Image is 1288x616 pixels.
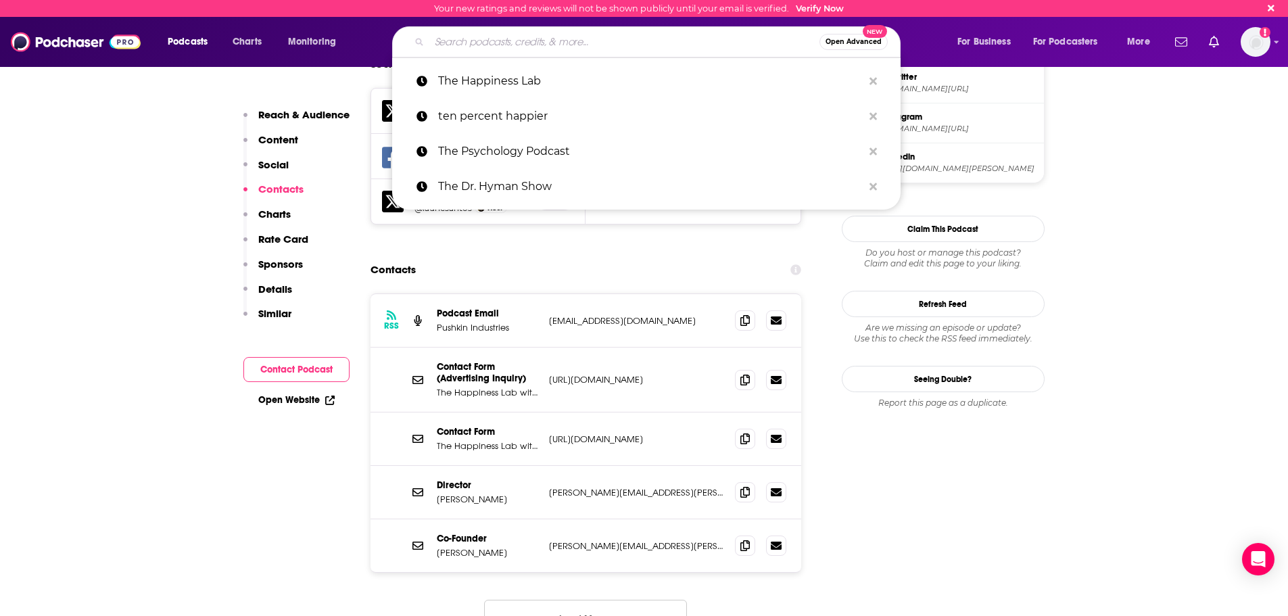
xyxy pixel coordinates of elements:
[437,494,538,505] p: [PERSON_NAME]
[243,357,350,382] button: Contact Podcast
[882,71,1039,83] span: X/Twitter
[243,307,291,332] button: Similar
[279,31,354,53] button: open menu
[842,216,1045,242] button: Claim This Podcast
[826,39,882,45] span: Open Advanced
[243,133,298,158] button: Content
[437,361,538,384] p: Contact Form (Advertising Inquiry)
[1024,31,1118,53] button: open menu
[392,134,901,169] a: The Psychology Podcast
[392,99,901,134] a: ten percent happier
[438,64,863,99] p: The Happiness Lab
[882,151,1039,163] span: Linkedin
[882,84,1039,94] span: twitter.com/lauriesantos
[258,307,291,320] p: Similar
[848,109,1039,137] a: Instagram[DOMAIN_NAME][URL]
[437,308,538,319] p: Podcast Email
[371,257,416,283] h2: Contacts
[437,533,538,544] p: Co-Founder
[796,3,844,14] a: Verify Now
[1241,27,1270,57] span: Logged in as celadonmarketing
[258,183,304,195] p: Contacts
[863,25,887,38] span: New
[549,315,725,327] p: [EMAIL_ADDRESS][DOMAIN_NAME]
[258,394,335,406] a: Open Website
[842,366,1045,392] a: Seeing Double?
[258,133,298,146] p: Content
[549,540,725,552] p: [PERSON_NAME][EMAIL_ADDRESS][PERSON_NAME][DOMAIN_NAME]
[948,31,1028,53] button: open menu
[438,169,863,204] p: The Dr. Hyman Show
[11,29,141,55] img: Podchaser - Follow, Share and Rate Podcasts
[243,283,292,308] button: Details
[819,34,888,50] button: Open AdvancedNew
[429,31,819,53] input: Search podcasts, credits, & more...
[848,149,1039,177] a: Linkedin[URL][DOMAIN_NAME][PERSON_NAME]
[243,183,304,208] button: Contacts
[392,169,901,204] a: The Dr. Hyman Show
[1033,32,1098,51] span: For Podcasters
[882,124,1039,134] span: instagram.com/lauriesantosofficial
[243,233,308,258] button: Rate Card
[384,321,399,331] h3: RSS
[1260,27,1270,38] svg: Email not verified
[158,31,225,53] button: open menu
[1203,30,1224,53] a: Show notifications dropdown
[1118,31,1167,53] button: open menu
[243,258,303,283] button: Sponsors
[243,208,291,233] button: Charts
[1242,543,1274,575] div: Open Intercom Messenger
[288,32,336,51] span: Monitoring
[258,283,292,295] p: Details
[437,387,538,398] p: The Happiness Lab with Dr. [PERSON_NAME] (Advertising Inquiry)
[258,158,289,171] p: Social
[1127,32,1150,51] span: More
[842,247,1045,258] span: Do you host or manage this podcast?
[405,26,913,57] div: Search podcasts, credits, & more...
[549,487,725,498] p: [PERSON_NAME][EMAIL_ADDRESS][PERSON_NAME][DOMAIN_NAME]
[243,108,350,133] button: Reach & Audience
[842,323,1045,344] div: Are we missing an episode or update? Use this to check the RSS feed immediately.
[437,426,538,437] p: Contact Form
[233,32,262,51] span: Charts
[258,208,291,220] p: Charts
[1241,27,1270,57] img: User Profile
[882,111,1039,123] span: Instagram
[1241,27,1270,57] button: Show profile menu
[437,322,538,333] p: Pushkin Industries
[438,134,863,169] p: The Psychology Podcast
[437,440,538,452] p: The Happiness Lab with Dr. [PERSON_NAME]
[437,547,538,559] p: [PERSON_NAME]
[438,99,863,134] p: ten percent happier
[224,31,270,53] a: Charts
[258,108,350,121] p: Reach & Audience
[437,479,538,491] p: Director
[168,32,208,51] span: Podcasts
[848,69,1039,97] a: X/Twitter[DOMAIN_NAME][URL]
[957,32,1011,51] span: For Business
[434,3,844,14] div: Your new ratings and reviews will not be shown publicly until your email is verified.
[1170,30,1193,53] a: Show notifications dropdown
[258,258,303,270] p: Sponsors
[842,398,1045,408] div: Report this page as a duplicate.
[258,233,308,245] p: Rate Card
[842,291,1045,317] button: Refresh Feed
[243,158,289,183] button: Social
[842,247,1045,269] div: Claim and edit this page to your liking.
[392,64,901,99] a: The Happiness Lab
[549,374,725,385] p: [URL][DOMAIN_NAME]
[549,433,725,445] p: [URL][DOMAIN_NAME]
[882,164,1039,174] span: https://www.linkedin.com/company/the-happiness-lab-dr-laurie-santos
